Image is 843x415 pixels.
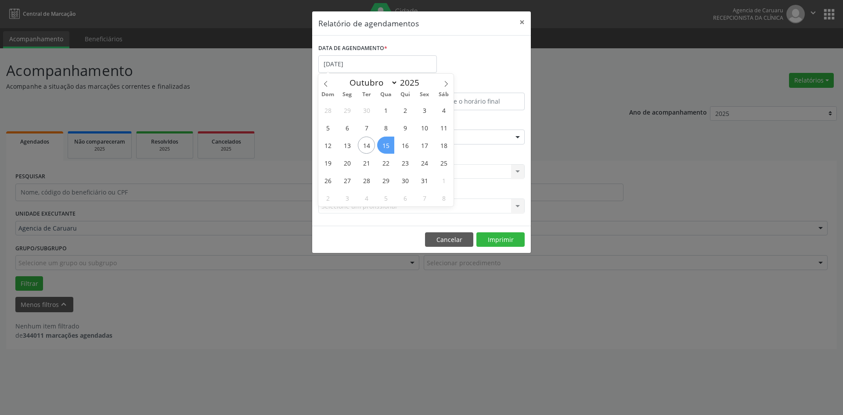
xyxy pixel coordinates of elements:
[358,137,375,154] span: Outubro 14, 2025
[425,232,473,247] button: Cancelar
[339,189,356,206] span: Novembro 3, 2025
[319,189,336,206] span: Novembro 2, 2025
[396,119,414,136] span: Outubro 9, 2025
[415,92,434,97] span: Sex
[435,119,452,136] span: Outubro 11, 2025
[377,101,394,119] span: Outubro 1, 2025
[318,42,387,55] label: DATA DE AGENDAMENTO
[416,172,433,189] span: Outubro 31, 2025
[358,119,375,136] span: Outubro 7, 2025
[377,137,394,154] span: Outubro 15, 2025
[339,137,356,154] span: Outubro 13, 2025
[435,137,452,154] span: Outubro 18, 2025
[434,92,454,97] span: Sáb
[339,101,356,119] span: Setembro 29, 2025
[339,154,356,171] span: Outubro 20, 2025
[424,93,525,110] input: Selecione o horário final
[318,55,437,73] input: Selecione uma data ou intervalo
[339,119,356,136] span: Outubro 6, 2025
[358,101,375,119] span: Setembro 30, 2025
[319,101,336,119] span: Setembro 28, 2025
[396,101,414,119] span: Outubro 2, 2025
[513,11,531,33] button: Close
[416,137,433,154] span: Outubro 17, 2025
[416,119,433,136] span: Outubro 10, 2025
[435,154,452,171] span: Outubro 25, 2025
[377,119,394,136] span: Outubro 8, 2025
[416,154,433,171] span: Outubro 24, 2025
[319,119,336,136] span: Outubro 5, 2025
[398,77,427,88] input: Year
[319,154,336,171] span: Outubro 19, 2025
[318,18,419,29] h5: Relatório de agendamentos
[396,172,414,189] span: Outubro 30, 2025
[396,92,415,97] span: Qui
[377,172,394,189] span: Outubro 29, 2025
[377,189,394,206] span: Novembro 5, 2025
[319,137,336,154] span: Outubro 12, 2025
[358,189,375,206] span: Novembro 4, 2025
[339,172,356,189] span: Outubro 27, 2025
[435,101,452,119] span: Outubro 4, 2025
[435,189,452,206] span: Novembro 8, 2025
[435,172,452,189] span: Novembro 1, 2025
[318,92,338,97] span: Dom
[396,189,414,206] span: Novembro 6, 2025
[345,76,398,89] select: Month
[377,154,394,171] span: Outubro 22, 2025
[357,92,376,97] span: Ter
[416,189,433,206] span: Novembro 7, 2025
[416,101,433,119] span: Outubro 3, 2025
[424,79,525,93] label: ATÉ
[338,92,357,97] span: Seg
[358,154,375,171] span: Outubro 21, 2025
[396,154,414,171] span: Outubro 23, 2025
[358,172,375,189] span: Outubro 28, 2025
[476,232,525,247] button: Imprimir
[396,137,414,154] span: Outubro 16, 2025
[376,92,396,97] span: Qua
[319,172,336,189] span: Outubro 26, 2025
